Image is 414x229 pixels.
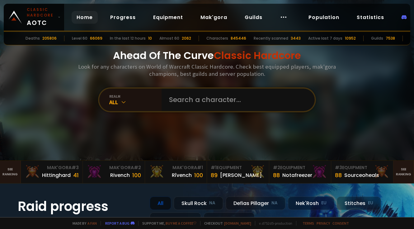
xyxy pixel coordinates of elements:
[269,161,332,183] a: #2Equipment88Notafreezer
[138,221,196,226] span: Support me,
[165,89,307,111] input: Search a character...
[174,197,223,210] div: Skull Rock
[282,171,312,179] div: Notafreezer
[273,164,280,171] span: # 2
[25,164,79,171] div: Mak'Gora
[352,11,389,24] a: Statistics
[109,99,162,106] div: All
[113,48,301,63] h1: Ahead Of The Curve
[211,164,265,171] div: Equipment
[207,161,269,183] a: #1Equipment89[PERSON_NAME]
[214,48,301,62] span: Classic Hardcore
[72,164,79,171] span: # 3
[150,197,171,210] div: All
[308,36,342,41] div: Active last 7 days
[76,63,338,77] h3: Look for any characters on World of Warcraft Classic Hardcore. Check best equipped players, mak'g...
[273,171,280,179] div: 88
[150,212,201,226] div: Doomhowl
[159,36,179,41] div: Almost 60
[195,11,232,24] a: Mak'gora
[166,221,196,226] a: Buy me a coffee
[27,7,55,27] span: AOTC
[240,11,267,24] a: Guilds
[105,221,129,226] a: Report a bug
[109,94,162,99] div: realm
[317,221,330,226] a: Privacy
[4,4,64,31] a: Classic HardcoreAOTC
[182,36,191,41] div: 2062
[345,36,356,41] div: 10952
[148,11,188,24] a: Equipment
[148,36,152,41] div: 10
[72,11,98,24] a: Home
[26,36,40,41] div: Deaths
[87,221,97,226] a: a fan
[242,216,247,222] small: EU
[335,171,342,179] div: 88
[187,216,193,222] small: NA
[211,164,217,171] span: # 1
[273,164,327,171] div: Equipment
[209,200,215,206] small: NA
[220,171,262,179] div: [PERSON_NAME]
[344,171,379,179] div: Sourceoheals
[149,164,203,171] div: Mak'Gora
[288,197,334,210] div: Nek'Rosh
[211,171,218,179] div: 89
[145,161,207,183] a: Mak'Gora#1Rîvench100
[110,36,146,41] div: In the last 12 hours
[204,212,255,226] div: Soulseeker
[132,171,141,179] div: 100
[134,164,141,171] span: # 2
[337,197,381,210] div: Stitches
[224,221,251,226] a: [DOMAIN_NAME]
[291,36,301,41] div: 3443
[371,36,383,41] div: Guilds
[206,36,228,41] div: Characters
[254,36,288,41] div: Recently scanned
[226,197,285,210] div: Defias Pillager
[87,164,141,171] div: Mak'Gora
[194,171,203,179] div: 100
[83,161,145,183] a: Mak'Gora#2Rivench100
[90,36,102,41] div: 66069
[368,200,373,206] small: EU
[331,161,393,183] a: #3Equipment88Sourceoheals
[197,164,203,171] span: # 1
[27,7,55,18] small: Classic Hardcore
[172,171,192,179] div: Rîvench
[386,36,395,41] div: 7538
[110,171,130,179] div: Rivench
[335,164,342,171] span: # 3
[18,197,142,216] h1: Raid progress
[105,11,141,24] a: Progress
[321,200,327,206] small: EU
[73,171,79,179] div: 41
[231,36,246,41] div: 845446
[332,221,349,226] a: Consent
[42,36,57,41] div: 205806
[303,11,344,24] a: Population
[303,221,314,226] a: Terms
[42,171,71,179] div: Hittinghard
[69,221,97,226] span: Made by
[335,164,389,171] div: Equipment
[72,36,87,41] div: Level 60
[200,221,251,226] span: Checkout
[255,221,292,226] span: v. d752d5 - production
[21,161,83,183] a: Mak'Gora#3Hittinghard41
[271,200,278,206] small: NA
